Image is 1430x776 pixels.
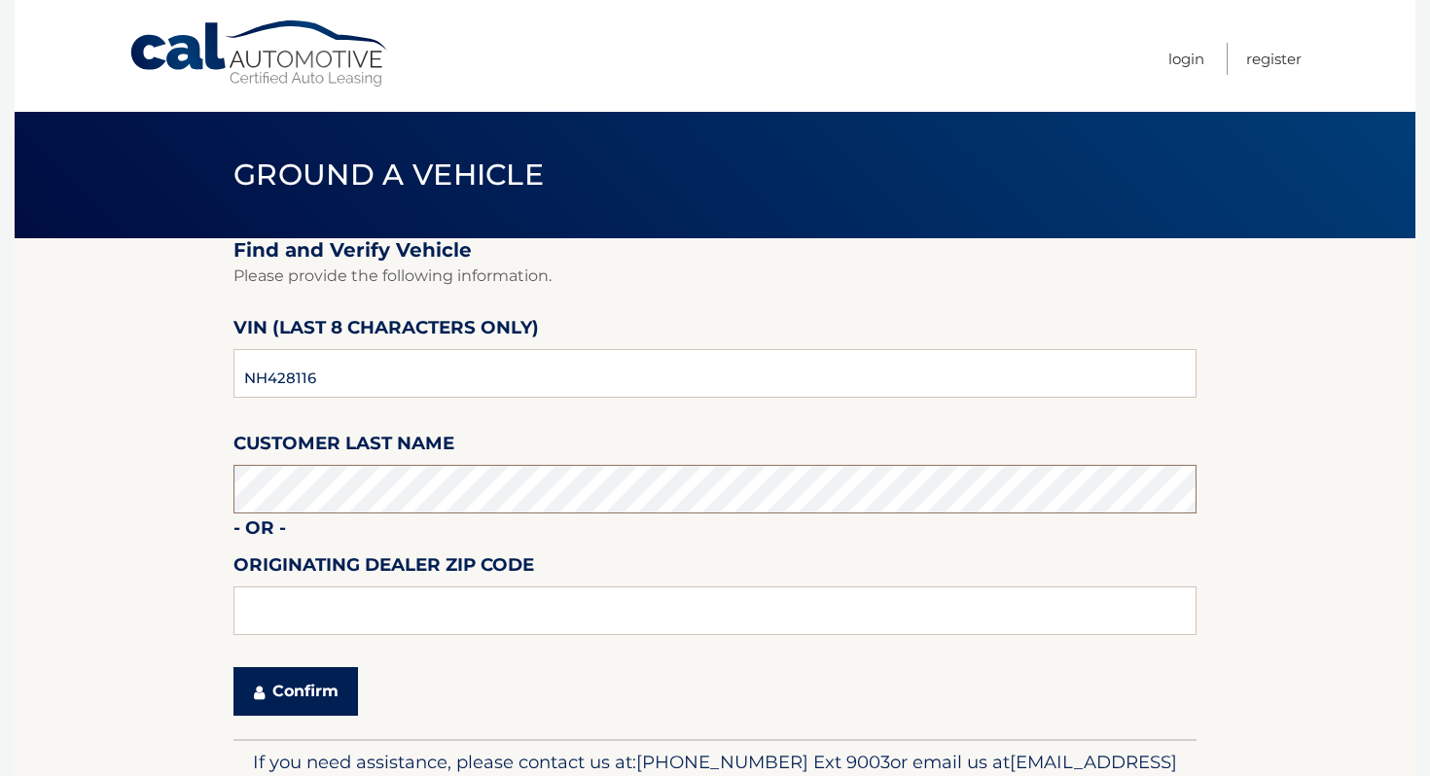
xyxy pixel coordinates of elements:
label: Customer Last Name [233,429,454,465]
label: - or - [233,513,286,549]
button: Confirm [233,667,358,716]
span: [PHONE_NUMBER] Ext 9003 [636,751,890,773]
a: Cal Automotive [128,19,391,88]
span: Ground a Vehicle [233,157,544,193]
p: Please provide the following information. [233,263,1197,290]
a: Register [1246,43,1302,75]
a: Login [1168,43,1204,75]
h2: Find and Verify Vehicle [233,238,1197,263]
label: Originating Dealer Zip Code [233,550,534,586]
label: VIN (last 8 characters only) [233,313,539,349]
